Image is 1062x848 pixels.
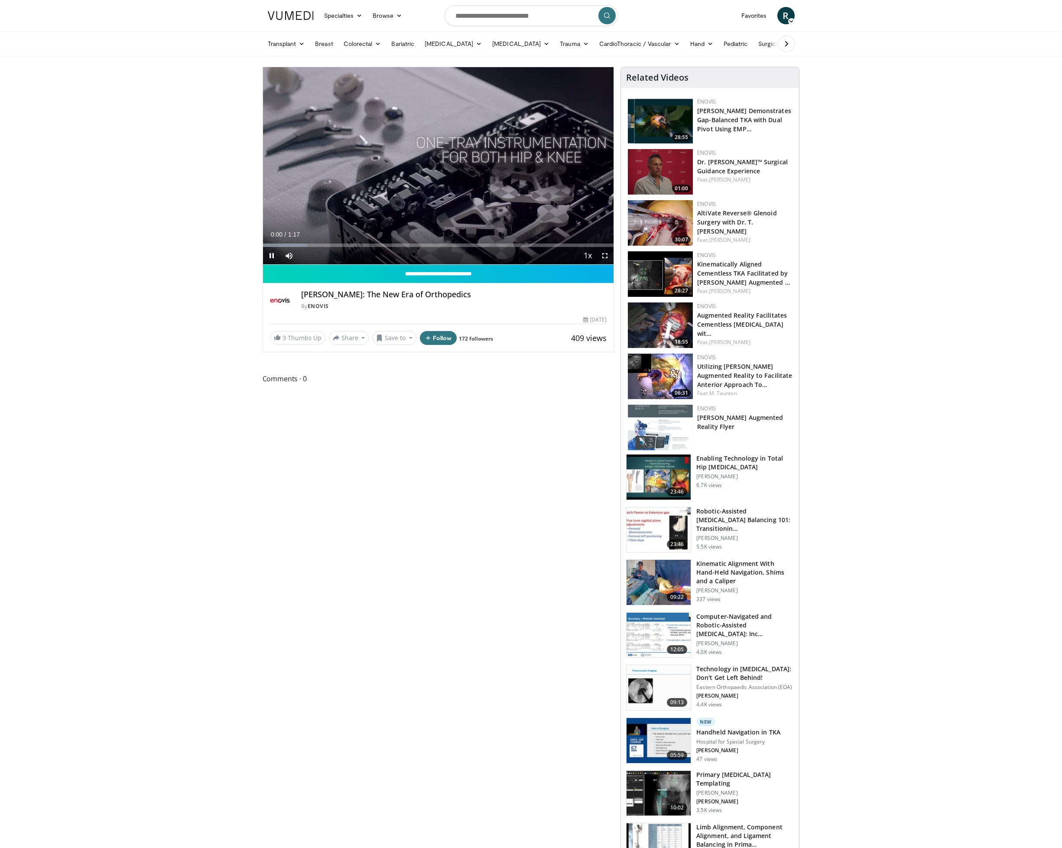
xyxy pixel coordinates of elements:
p: 4.4K views [696,701,722,708]
a: 28:27 [628,251,693,297]
p: [PERSON_NAME] [696,798,794,805]
span: 1:17 [288,231,300,238]
p: [PERSON_NAME] [696,640,794,647]
button: Share [329,331,369,345]
a: Enovis [697,251,716,259]
img: 65fbae32-9f5a-4568-ada7-73188861f819.150x105_q85_crop-smart_upscale.jpg [627,771,691,816]
a: 06:31 [628,354,693,399]
a: Favorites [736,7,772,24]
a: M. Taunton [709,390,737,397]
h3: Enabling Technology in Total Hip [MEDICAL_DATA] [696,454,794,471]
a: Trauma [555,35,594,52]
a: 28:55 [628,98,693,143]
a: 12:05 Computer-Navigated and Robotic-Assisted [MEDICAL_DATA]: Inc… [PERSON_NAME] 4.0K views [626,612,794,658]
a: 18:55 [628,302,693,348]
a: 09:22 Kinematic Alignment With Hand-Held Navigation, Shims and a Caliper [PERSON_NAME] 337 views [626,559,794,605]
img: b4589f52-3428-43cf-a1af-306044ac31c5.150x105_q85_crop-smart_upscale.jpg [627,718,691,763]
p: 47 views [696,756,718,763]
div: [DATE] [583,316,607,324]
span: 28:55 [672,133,691,141]
p: 337 views [696,596,721,603]
p: [PERSON_NAME] [696,790,794,796]
a: Bariatric [386,35,419,52]
p: 3.5K views [696,807,722,814]
span: 28:27 [672,287,691,295]
input: Search topics, interventions [445,5,618,26]
h3: Computer-Navigated and Robotic-Assisted [MEDICAL_DATA]: Inc… [696,612,794,638]
h3: Kinematic Alignment With Hand-Held Navigation, Shims and a Caliper [696,559,794,585]
h3: Handheld Navigation in TKA [696,728,780,737]
a: Dr. [PERSON_NAME]™ Surgical Guidance Experience [697,158,788,175]
a: 23:46 Enabling Technology in Total Hip [MEDICAL_DATA] [PERSON_NAME] 6.7K views [626,454,794,500]
div: By [301,302,607,310]
span: Comments 0 [263,373,614,384]
a: Enovis [697,302,716,310]
span: 409 views [571,333,607,343]
a: [PERSON_NAME] [709,176,750,183]
img: 47719822-3e5a-47db-9164-374e4a6df216.150x105_q85_crop-smart_upscale.jpg [627,665,691,710]
img: 626b3177-d34f-44a1-b0fd-09e8a1a070c8.150x105_q85_crop-smart_upscale.jpg [628,149,693,195]
a: 172 followers [459,335,493,342]
h3: Robotic-Assisted [MEDICAL_DATA] Balancing 101: Transitionin… [696,507,794,533]
div: Feat. [697,390,792,397]
h3: Technology in [MEDICAL_DATA]: Don't Get Left Behind! [696,665,794,682]
a: Pediatric [718,35,753,52]
p: Eastern Orthopaedic Association (EOA) [696,684,794,691]
img: f2eb7e46-0718-475a-8f7c-ce1e319aa5a8.150x105_q85_crop-smart_upscale.jpg [628,98,693,143]
span: / [285,231,286,238]
img: b421638d-384a-4287-a135-ee83709a2212.150x105_q85_crop-smart_upscale.jpg [627,613,691,658]
div: Feat. [697,176,792,184]
p: [PERSON_NAME] [696,587,794,594]
a: [PERSON_NAME] Demonstrates Gap-Balanced TKA with Dual Pivot Using EMP… [697,107,791,133]
a: Breast [310,35,338,52]
a: [PERSON_NAME] [709,338,750,346]
a: Kinematically Aligned Cementless TKA Facilitated by [PERSON_NAME] Augmented … [697,260,790,286]
p: Hospital for Special Surgery [696,738,780,745]
p: [PERSON_NAME] [696,473,794,480]
a: CardioThoracic / Vascular [594,35,685,52]
a: 30:07 [628,200,693,246]
img: Enovis [270,290,291,311]
img: VuMedi Logo [268,11,314,20]
span: 23:46 [667,540,688,549]
p: 5.5K views [696,543,722,550]
span: 06:31 [672,389,691,397]
a: Browse [367,7,407,24]
button: Mute [280,247,298,264]
a: [PERSON_NAME] [709,236,750,244]
button: Follow [420,331,457,345]
a: 01:00 [628,149,693,195]
h4: [PERSON_NAME]: The New Era of Orthopedics [301,290,607,299]
span: 30:07 [672,236,691,244]
a: Augmented Reality Facilitates Cementless [MEDICAL_DATA] wit… [697,311,787,338]
a: Enovis [697,149,716,156]
h3: Primary [MEDICAL_DATA] Templating [696,770,794,788]
p: 6.7K views [696,482,722,489]
a: 10:02 Primary [MEDICAL_DATA] Templating [PERSON_NAME] [PERSON_NAME] 3.5K views [626,770,794,816]
a: 23:46 Robotic-Assisted [MEDICAL_DATA] Balancing 101: Transitionin… [PERSON_NAME] 5.5K views [626,507,794,553]
a: [MEDICAL_DATA] [487,35,555,52]
div: Progress Bar [263,244,614,247]
a: Utilizing [PERSON_NAME] Augmented Reality to Facilitate Anterior Approach To… [697,362,792,389]
span: 01:00 [672,185,691,192]
span: 0:00 [271,231,283,238]
a: Enovis [697,200,716,208]
a: Enovis [697,354,716,361]
button: Pause [263,247,280,264]
span: 09:22 [667,593,688,601]
span: 05:59 [667,751,688,760]
div: Feat. [697,287,792,295]
p: New [696,718,715,726]
a: Enovis [697,405,716,412]
p: [PERSON_NAME] [696,535,794,542]
a: Transplant [263,35,310,52]
button: Playback Rate [579,247,596,264]
p: [PERSON_NAME] [696,692,794,699]
a: Specialties [319,7,368,24]
img: 8f4170cf-a85a-4ca4-b594-ff16920bc212.150x105_q85_crop-smart_upscale.jpg [627,455,691,500]
img: c9ff072b-fb29-474b-9468-fe1ef3588e05.150x105_q85_crop-smart_upscale.jpg [628,251,693,297]
img: 9f51b2c4-c9cd-41b9-914c-73975758001a.150x105_q85_crop-smart_upscale.jpg [627,560,691,605]
a: 3 Thumbs Up [270,331,325,344]
a: R [777,7,795,24]
a: [MEDICAL_DATA] [419,35,487,52]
